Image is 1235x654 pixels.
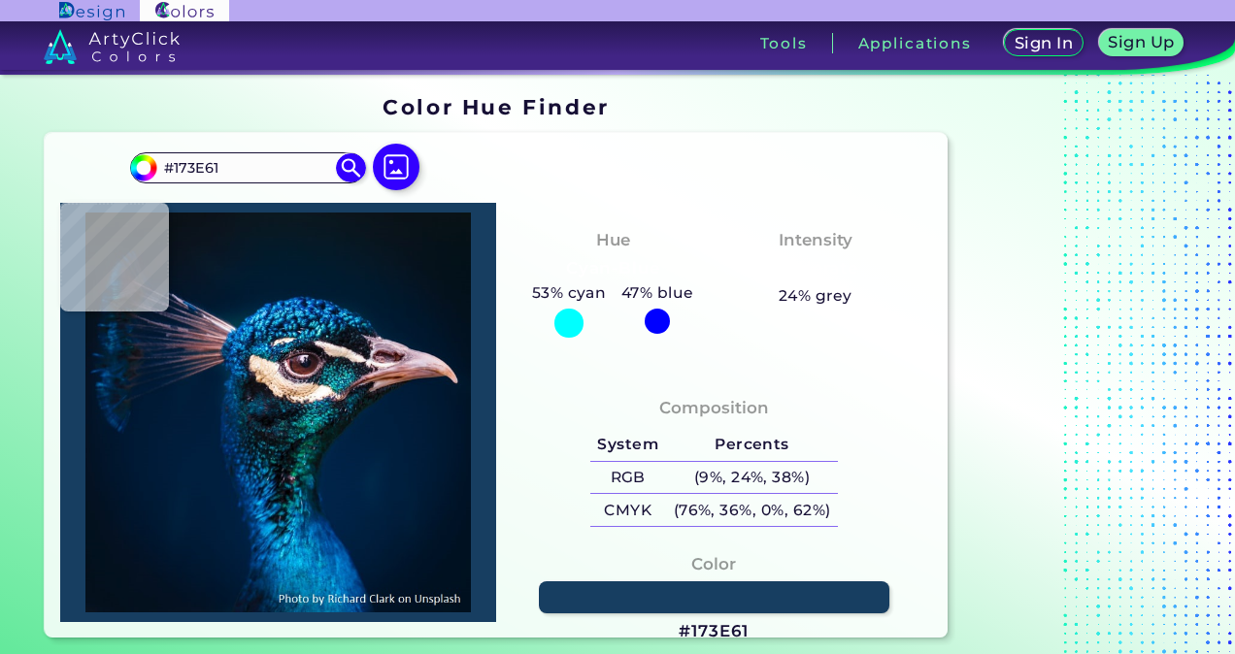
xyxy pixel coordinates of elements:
h3: Moderate [764,257,867,280]
h4: Composition [659,394,769,422]
a: Sign Up [1103,31,1180,55]
img: icon search [336,153,365,182]
h5: 53% cyan [524,280,614,306]
img: ArtyClick Design logo [59,2,124,20]
h5: 47% blue [614,280,701,306]
h5: Sign In [1018,36,1070,50]
a: Sign In [1008,31,1079,55]
h5: (76%, 36%, 0%, 62%) [666,494,838,526]
h5: Sign Up [1112,35,1172,49]
h4: Hue [596,226,630,254]
h5: 24% grey [779,283,852,309]
h3: Applications [858,36,972,50]
iframe: Advertisement [955,87,1198,645]
h5: RGB [590,462,666,494]
h5: (9%, 24%, 38%) [666,462,838,494]
h1: Color Hue Finder [383,92,609,121]
h5: CMYK [590,494,666,526]
h3: Cyan-Blue [558,257,668,280]
h5: Percents [666,429,838,461]
img: icon picture [373,144,419,190]
h3: #173E61 [679,620,749,643]
img: img_pavlin.jpg [70,213,486,612]
h5: System [590,429,666,461]
h3: Tools [760,36,808,50]
h4: Intensity [779,226,852,254]
input: type color.. [157,154,338,180]
img: logo_artyclick_colors_white.svg [44,29,181,64]
h4: Color [691,550,736,578]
